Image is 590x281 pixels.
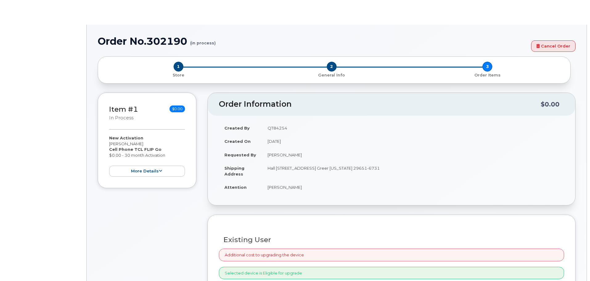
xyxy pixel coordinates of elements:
[219,249,564,261] div: Additional cost to upgrading the device
[262,148,564,162] td: [PERSON_NAME]
[98,36,528,47] h1: Order No.302190
[224,126,250,130] strong: Created By
[224,166,244,176] strong: Shipping Address
[541,98,559,110] div: $0.00
[256,72,407,78] p: General Info
[224,139,251,144] strong: Created On
[224,185,247,190] strong: Attention
[109,115,133,121] small: in process
[109,147,162,152] strong: Cell Phone TCL FLIP Go
[109,135,185,177] div: [PERSON_NAME] $0.00 - 30 month Activation
[109,105,138,114] a: Item #1
[174,62,183,72] span: 1
[103,72,254,78] a: 1 Store
[262,180,564,194] td: [PERSON_NAME]
[224,152,256,157] strong: Requested By
[109,135,143,140] strong: New Activation
[531,40,576,52] a: Cancel Order
[254,72,409,78] a: 2 General Info
[327,62,337,72] span: 2
[262,134,564,148] td: [DATE]
[170,105,185,112] span: $0.00
[190,36,216,45] small: (in process)
[223,236,559,244] h3: Existing User
[109,166,185,177] button: more details
[262,161,564,180] td: Hall [STREET_ADDRESS] Greer [US_STATE] 29651-6731
[105,72,251,78] p: Store
[219,100,541,109] h2: Order Information
[262,121,564,135] td: QT84254
[219,267,564,279] div: Selected device is Eligible for upgrade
